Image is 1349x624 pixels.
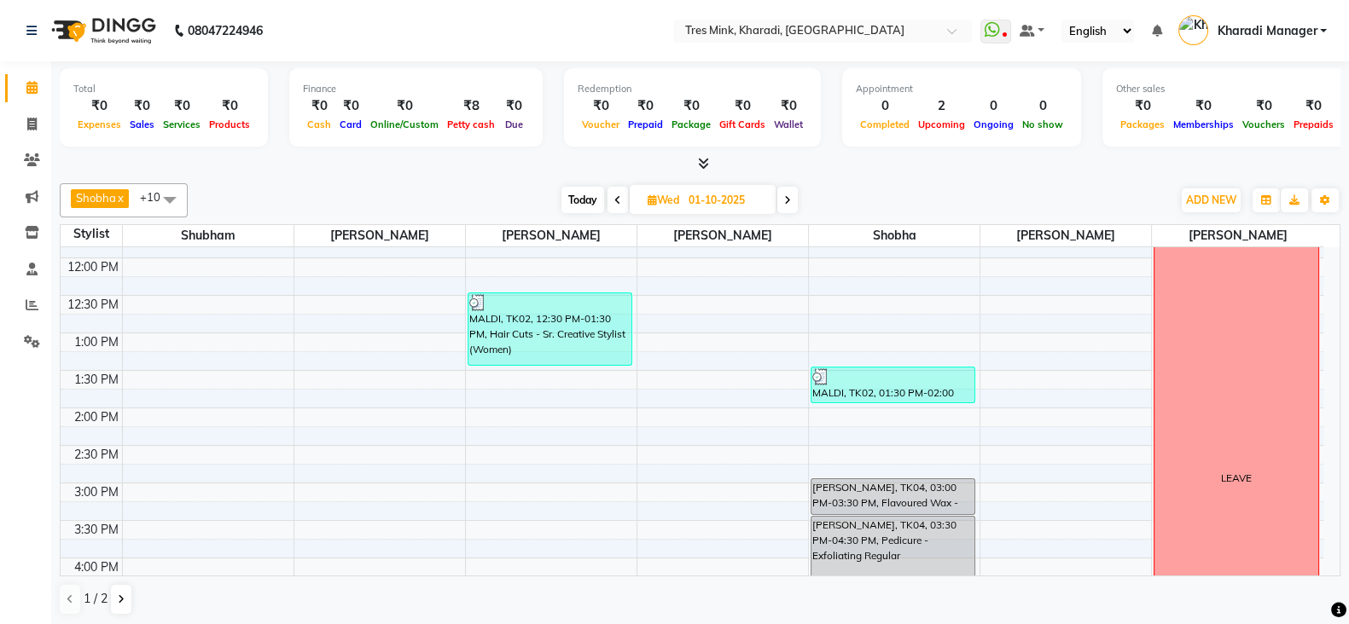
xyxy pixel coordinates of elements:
span: Prepaids [1289,118,1338,130]
span: Wallet [770,118,807,130]
span: [PERSON_NAME] [466,225,637,246]
div: ₹0 [1238,96,1289,116]
span: Memberships [1169,118,1238,130]
span: Products [205,118,254,130]
div: ₹0 [366,96,443,116]
span: Sales [125,118,159,130]
div: 12:30 PM [64,296,122,314]
div: 0 [1018,96,1067,116]
div: ₹0 [770,96,807,116]
button: ADD NEW [1182,188,1241,212]
span: +10 [140,190,173,204]
span: [PERSON_NAME] [1152,225,1323,246]
div: ₹0 [1116,96,1169,116]
span: [PERSON_NAME] [294,225,465,246]
span: Card [335,118,366,130]
span: Shobha [76,191,116,205]
div: ₹0 [125,96,159,116]
span: 1 / 2 [84,590,108,608]
span: [PERSON_NAME] [637,225,808,246]
span: Completed [856,118,914,130]
div: Redemption [578,82,807,96]
div: 0 [969,96,1018,116]
span: Vouchers [1238,118,1289,130]
span: [PERSON_NAME] [980,225,1151,246]
div: 2 [914,96,969,116]
div: ₹0 [73,96,125,116]
img: Kharadi Manager [1178,15,1208,45]
span: Package [667,118,715,130]
span: Kharadi Manager [1217,22,1317,40]
span: Shobha [809,225,980,246]
div: 3:30 PM [71,521,122,539]
span: No show [1018,118,1067,130]
span: Cash [303,118,335,130]
div: ₹0 [1169,96,1238,116]
div: ₹0 [159,96,205,116]
div: ₹0 [499,96,529,116]
span: Shubham [123,225,294,246]
div: ₹0 [1289,96,1338,116]
span: ADD NEW [1186,194,1236,206]
a: x [116,191,124,205]
div: ₹0 [667,96,715,116]
span: Voucher [578,118,624,130]
div: 12:00 PM [64,258,122,276]
span: Petty cash [443,118,499,130]
div: Finance [303,82,529,96]
div: 1:00 PM [71,333,122,351]
div: [PERSON_NAME], TK04, 03:30 PM-04:30 PM, Pedicure - Exfoliating Regular [811,517,974,588]
div: Stylist [61,225,122,243]
span: Prepaid [624,118,667,130]
span: Upcoming [914,118,969,130]
div: [PERSON_NAME], TK04, 03:00 PM-03:30 PM, Flavoured Wax - Full Back/Front (Men) [811,479,974,514]
div: ₹0 [578,96,624,116]
div: MALDI, TK02, 01:30 PM-02:00 PM, Threading - Lower Lip (Women),Threading - Eyebrows (Women) [811,367,974,402]
div: 0 [856,96,914,116]
span: Due [501,118,527,130]
input: 2025-10-01 [683,188,769,213]
div: 2:30 PM [71,446,122,464]
span: Ongoing [969,118,1018,130]
div: ₹8 [443,96,499,116]
div: ₹0 [715,96,770,116]
span: Services [159,118,205,130]
span: Packages [1116,118,1169,130]
b: 08047224946 [188,7,263,55]
span: Gift Cards [715,118,770,130]
div: ₹0 [205,96,254,116]
div: ₹0 [335,96,366,116]
div: Total [73,82,254,96]
div: ₹0 [303,96,335,116]
span: Online/Custom [366,118,443,130]
div: LEAVE [1221,471,1252,486]
span: Expenses [73,118,125,130]
img: logo [44,7,160,55]
div: MALDI, TK02, 12:30 PM-01:30 PM, Hair Cuts - Sr. Creative Stylist (Women) [468,293,631,365]
span: Wed [643,194,683,206]
div: 4:00 PM [71,558,122,576]
span: Today [561,187,604,213]
div: ₹0 [624,96,667,116]
div: 3:00 PM [71,483,122,501]
div: Appointment [856,82,1067,96]
div: 1:30 PM [71,371,122,389]
div: 2:00 PM [71,408,122,426]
